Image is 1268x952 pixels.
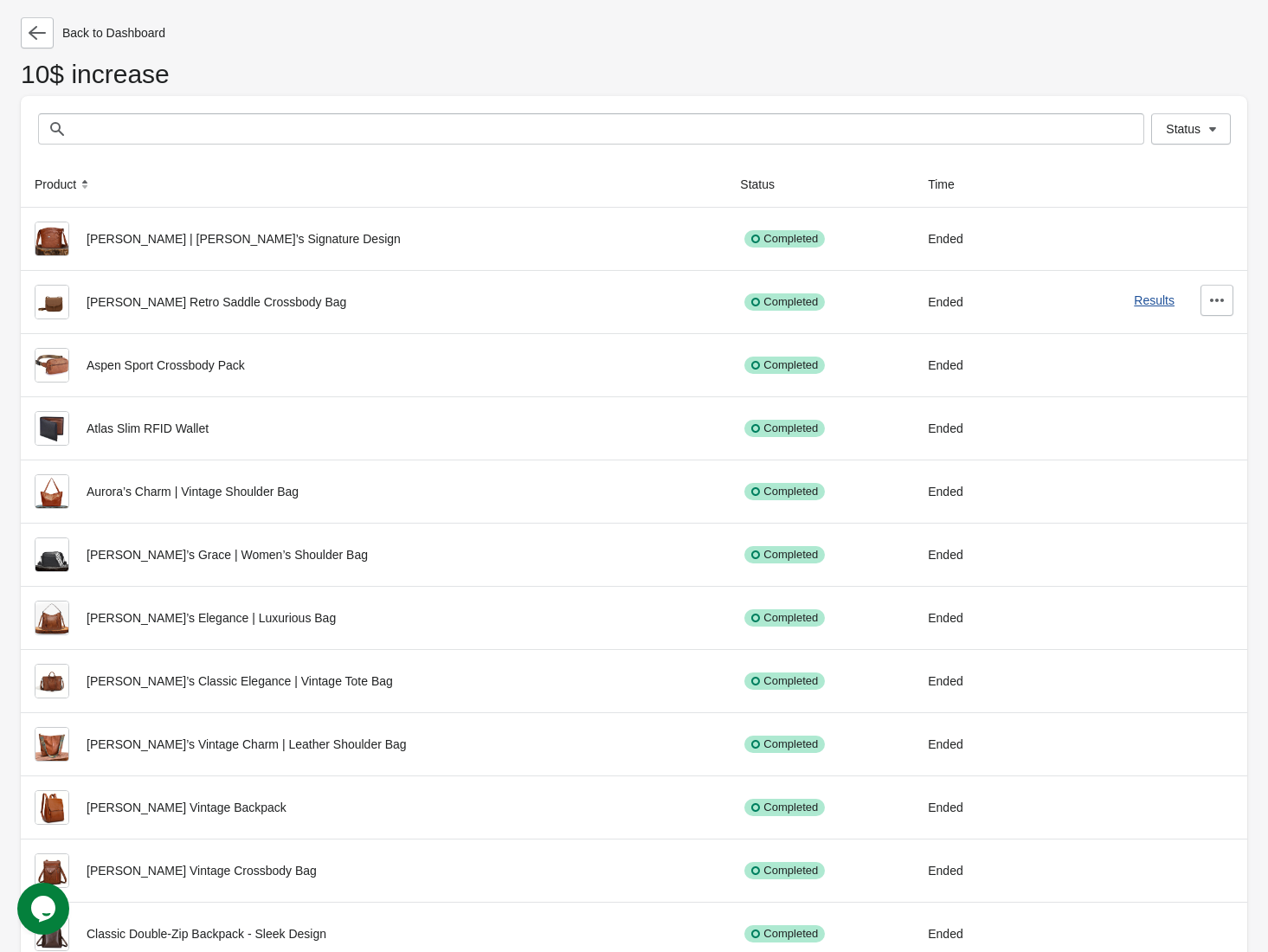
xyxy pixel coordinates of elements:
[928,917,1015,951] div: Ended
[744,230,825,248] div: Completed
[928,853,1015,888] div: Ended
[928,727,1015,762] div: Ended
[744,925,825,942] div: Completed
[928,411,1015,446] div: Ended
[1134,293,1175,307] button: Results
[744,736,825,753] div: Completed
[1166,122,1200,136] span: Status
[928,348,1015,383] div: Ended
[928,222,1015,256] div: Ended
[35,790,712,825] div: [PERSON_NAME] Vintage Backpack
[35,601,712,635] div: [PERSON_NAME]’s Elegance | Luxurious Bag
[35,411,712,446] div: Atlas Slim RFID Wallet
[35,917,712,951] div: Classic Double-Zip Backpack - Sleek Design
[733,169,799,200] button: Status
[35,853,712,888] div: [PERSON_NAME] Vintage Crossbody Bag
[921,169,979,200] button: Time
[35,537,712,572] div: [PERSON_NAME]’s Grace | Women’s Shoulder Bag
[928,285,1015,319] div: Ended
[744,293,825,311] div: Completed
[744,546,825,563] div: Completed
[21,66,1247,96] h1: 10$ increase
[744,609,825,627] div: Completed
[17,883,73,935] iframe: chat widget
[744,672,825,690] div: Completed
[35,664,712,698] div: [PERSON_NAME]’s Classic Elegance | Vintage Tote Bag
[28,169,100,200] button: Product
[21,17,1247,48] div: Back to Dashboard
[928,664,1015,698] div: Ended
[744,357,825,374] div: Completed
[35,348,712,383] div: Aspen Sport Crossbody Pack
[928,790,1015,825] div: Ended
[928,537,1015,572] div: Ended
[35,285,712,319] div: [PERSON_NAME] Retro Saddle Crossbody Bag
[744,799,825,816] div: Completed
[744,862,825,879] div: Completed
[744,420,825,437] div: Completed
[928,474,1015,509] div: Ended
[1151,113,1231,145] button: Status
[35,727,712,762] div: [PERSON_NAME]’s Vintage Charm | Leather Shoulder Bag
[35,222,712,256] div: [PERSON_NAME] | [PERSON_NAME]’s Signature Design
[928,601,1015,635] div: Ended
[744,483,825,500] div: Completed
[35,474,712,509] div: Aurora’s Charm | Vintage Shoulder Bag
